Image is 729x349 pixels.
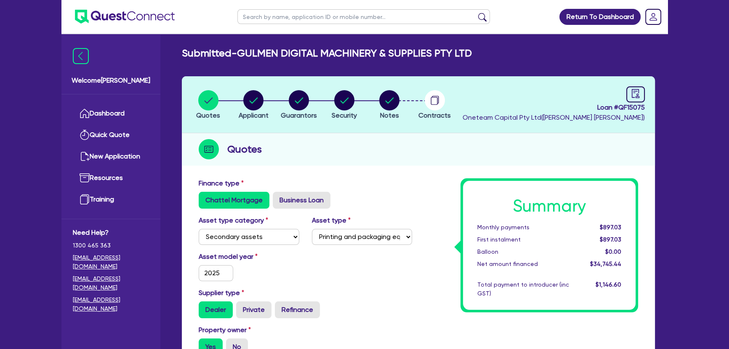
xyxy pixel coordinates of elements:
[238,90,269,121] button: Applicant
[281,111,317,119] span: Guarantors
[199,288,244,298] label: Supplier type
[199,325,251,335] label: Property owner
[227,142,262,157] h2: Quotes
[471,280,575,298] div: Total payment to introducer (inc GST)
[199,178,244,188] label: Finance type
[80,173,90,183] img: resources
[73,189,149,210] a: Training
[199,139,219,159] img: step-icon
[380,111,399,119] span: Notes
[418,111,451,119] span: Contracts
[275,301,320,318] label: Refinance
[199,301,233,318] label: Dealer
[199,192,269,209] label: Chattel Mortgage
[559,9,641,25] a: Return To Dashboard
[280,90,317,121] button: Guarantors
[600,224,621,231] span: $897.03
[273,192,330,209] label: Business Loan
[73,167,149,189] a: Resources
[471,260,575,268] div: Net amount financed
[605,248,621,255] span: $0.00
[471,235,575,244] div: First instalment
[75,10,175,24] img: quest-connect-logo-blue
[631,89,640,98] span: audit
[237,9,490,24] input: Search by name, application ID or mobile number...
[379,90,400,121] button: Notes
[196,111,220,119] span: Quotes
[477,196,621,216] h1: Summary
[73,48,89,64] img: icon-menu-close
[463,113,645,121] span: Oneteam Capital Pty Ltd ( [PERSON_NAME] [PERSON_NAME] )
[331,90,357,121] button: Security
[73,274,149,292] a: [EMAIL_ADDRESS][DOMAIN_NAME]
[418,90,451,121] button: Contracts
[192,252,306,262] label: Asset model year
[73,228,149,238] span: Need Help?
[312,215,351,226] label: Asset type
[626,86,645,102] a: audit
[80,130,90,140] img: quick-quote
[642,6,664,28] a: Dropdown toggle
[600,236,621,243] span: $897.03
[471,247,575,256] div: Balloon
[73,146,149,167] a: New Application
[236,301,271,318] label: Private
[73,241,149,250] span: 1300 465 363
[596,281,621,288] span: $1,146.60
[80,194,90,204] img: training
[463,102,645,113] span: Loan # QF15075
[590,260,621,267] span: $34,745.44
[73,253,149,271] a: [EMAIL_ADDRESS][DOMAIN_NAME]
[73,103,149,124] a: Dashboard
[72,75,150,86] span: Welcome [PERSON_NAME]
[182,47,472,59] h2: Submitted - GULMEN DIGITAL MACHINERY & SUPPLIES PTY LTD
[73,124,149,146] a: Quick Quote
[332,111,357,119] span: Security
[80,151,90,161] img: new-application
[73,295,149,313] a: [EMAIL_ADDRESS][DOMAIN_NAME]
[199,215,268,226] label: Asset type category
[239,111,269,119] span: Applicant
[471,223,575,232] div: Monthly payments
[196,90,221,121] button: Quotes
